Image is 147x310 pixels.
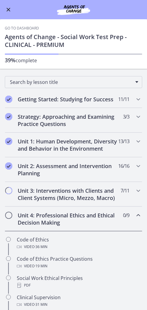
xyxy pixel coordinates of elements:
div: PDF [17,282,142,289]
i: Completed [5,96,12,103]
span: 11 / 11 [118,96,129,103]
div: Video [17,301,142,308]
div: Video [17,262,142,270]
h1: Agents of Change - Social Work Test Prep - CLINICAL - PREMIUM [5,33,142,49]
h2: Strategy: Approaching and Examining Practice Questions [18,113,118,127]
div: Video [17,243,142,250]
span: Search by lesson title [10,79,132,85]
div: Clinical Supervision [17,294,142,308]
span: · 36 min [34,243,47,250]
i: Completed [5,113,12,120]
button: Enable menu [5,6,12,13]
h2: Unit 2: Assessment and Intervention Planning [18,162,118,177]
div: Code of Ethics [17,236,142,250]
i: Completed [5,138,12,145]
span: 7 / 11 [121,187,129,194]
h2: Unit 3: Interventions with Clients and Client Systems (Micro, Mezzo, Macro) [18,187,118,201]
a: Go to Dashboard [5,26,39,31]
div: Social Work Ethical Principles [17,275,142,289]
span: · 19 min [34,262,47,270]
p: complete [5,57,142,64]
div: Search by lesson title [5,76,142,88]
h2: Unit 1: Human Development, Diversity and Behavior in the Environment [18,138,118,152]
h2: Getting Started: Studying for Success [18,96,118,103]
span: 0 / 9 [123,212,129,219]
div: Code of Ethics Practice Questions [17,255,142,270]
span: 3 / 3 [123,113,129,120]
img: Agents of Change [43,4,103,16]
span: 13 / 13 [118,138,129,145]
span: 16 / 16 [118,162,129,170]
span: 39% [5,57,16,64]
i: Completed [5,162,12,170]
span: · 31 min [34,301,47,308]
h2: Unit 4: Professional Ethics and Ethical Decision Making [18,212,118,226]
